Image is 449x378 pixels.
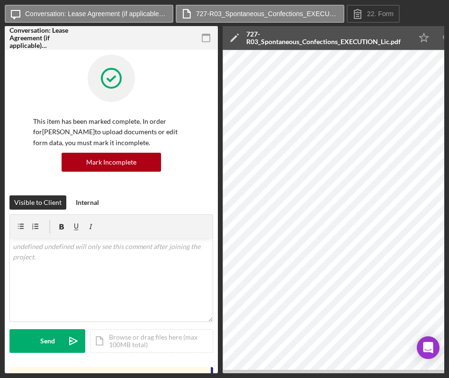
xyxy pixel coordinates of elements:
label: 727-R03_Spontaneous_Confections_EXECUTION_Lic.pdf [196,10,338,18]
div: Open Intercom Messenger [417,336,440,359]
button: Send [9,329,85,353]
div: 727-R03_Spontaneous_Confections_EXECUTION_Lic.pdf [246,30,407,46]
label: Conversation: Lease Agreement (if applicable) ([PERSON_NAME]) [25,10,167,18]
label: 22. Form [367,10,394,18]
p: This item has been marked complete. In order for [PERSON_NAME] to upload documents or edit form d... [33,116,189,148]
button: Conversation: Lease Agreement (if applicable) ([PERSON_NAME]) [5,5,173,23]
button: Visible to Client [9,195,66,210]
button: Internal [71,195,104,210]
button: 727-R03_Spontaneous_Confections_EXECUTION_Lic.pdf [176,5,344,23]
div: Conversation: Lease Agreement (if applicable) ([PERSON_NAME]) [9,27,76,49]
div: Send [40,329,55,353]
button: 22. Form [347,5,400,23]
div: Mark Incomplete [86,153,136,172]
div: Visible to Client [14,195,62,210]
div: Internal [76,195,99,210]
button: Mark Incomplete [62,153,161,172]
